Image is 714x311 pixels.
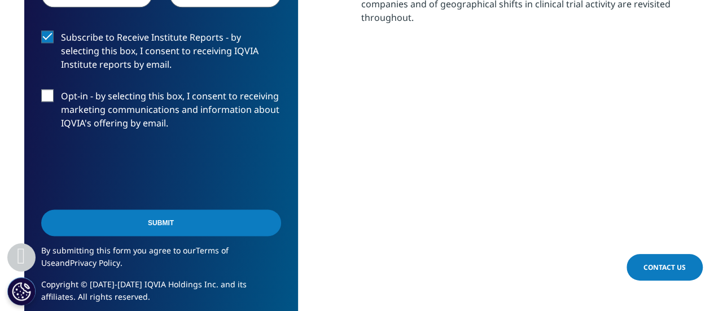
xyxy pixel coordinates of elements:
[41,30,281,77] label: Subscribe to Receive Institute Reports - by selecting this box, I consent to receiving IQVIA Inst...
[41,89,281,136] label: Opt-in - by selecting this box, I consent to receiving marketing communications and information a...
[41,244,281,278] p: By submitting this form you agree to our and .
[41,209,281,236] input: Submit
[643,262,686,272] span: Contact Us
[627,254,703,281] a: Contact Us
[70,257,120,268] a: Privacy Policy
[7,277,36,305] button: Paramètres des cookies
[41,148,213,192] iframe: reCAPTCHA
[41,278,281,311] p: Copyright © [DATE]-[DATE] IQVIA Holdings Inc. and its affiliates. All rights reserved.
